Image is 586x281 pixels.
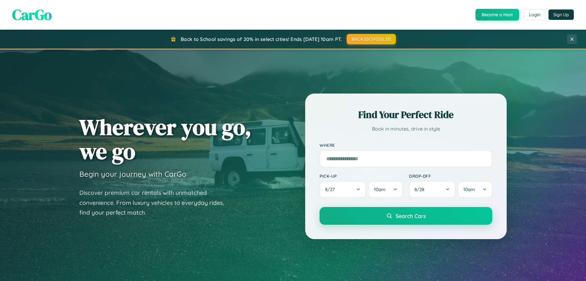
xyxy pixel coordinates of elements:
h2: Find Your Perfect Ride [320,108,492,121]
button: 8/27 [320,181,366,198]
button: BACK2SCHOOL20 [347,34,396,44]
h1: Wherever you go, we go [79,115,251,163]
button: 10am [458,181,492,198]
span: 8 / 28 [414,187,427,192]
span: 10am [374,187,385,192]
span: Back to School savings of 20% in select cities! Ends [DATE] 10am PT. [181,36,342,42]
button: Login [524,9,545,20]
span: CarGo [12,5,52,25]
button: 8/28 [409,181,455,198]
button: 10am [368,181,403,198]
button: Become a Host [476,9,519,20]
span: 10am [463,187,475,192]
label: Where [320,142,492,148]
button: Search Cars [320,207,492,225]
label: Pick-up [320,173,403,179]
button: Sign Up [548,9,574,20]
h3: Begin your journey with CarGo [79,169,186,179]
span: Search Cars [396,213,426,219]
p: Discover premium car rentals with unmatched convenience. From luxury vehicles to everyday rides, ... [79,188,232,218]
span: 8 / 27 [325,187,338,192]
p: Book in minutes, drive in style [320,124,492,133]
label: Drop-off [409,173,492,179]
